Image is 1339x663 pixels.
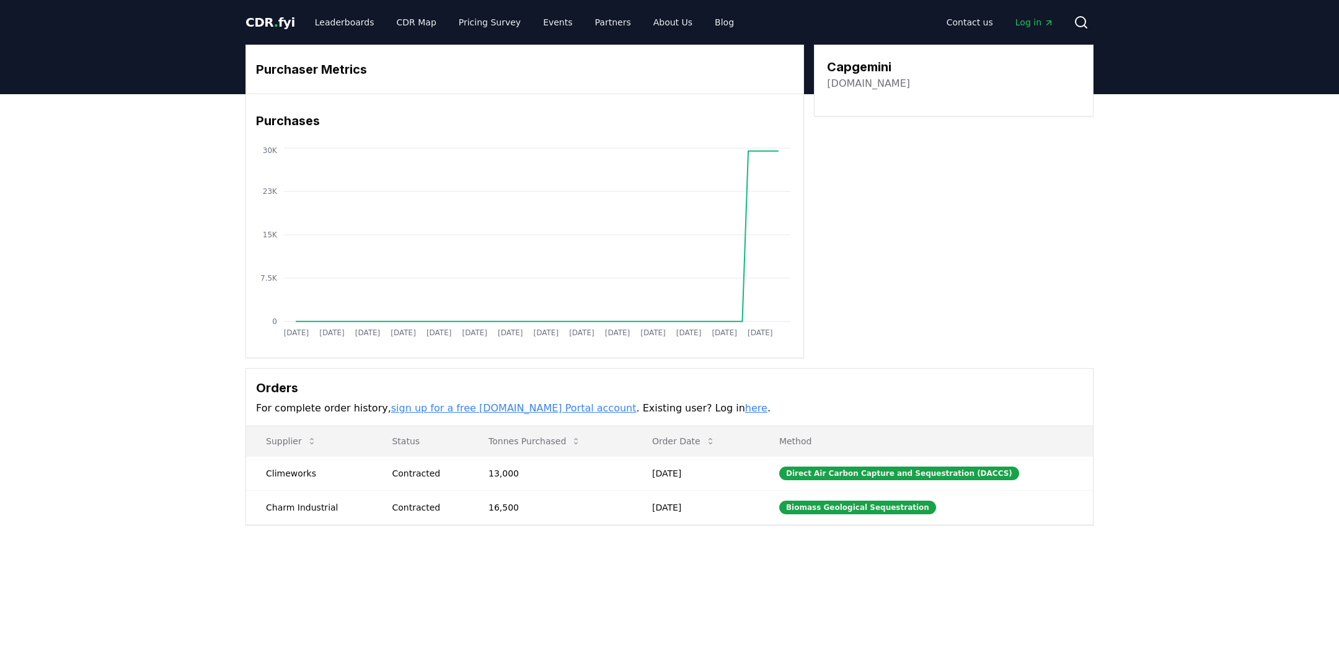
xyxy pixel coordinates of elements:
tspan: [DATE] [355,328,381,337]
td: [DATE] [632,490,759,524]
h3: Capgemini [827,58,910,76]
nav: Main [305,11,744,33]
tspan: [DATE] [319,328,345,337]
a: Pricing Survey [449,11,531,33]
span: . [274,15,278,30]
tspan: 30K [263,146,278,155]
a: Contact us [937,11,1003,33]
h3: Orders [256,379,1083,397]
tspan: [DATE] [748,328,773,337]
tspan: 0 [272,317,277,326]
tspan: [DATE] [498,328,523,337]
tspan: [DATE] [605,328,630,337]
div: Contracted [392,467,459,480]
tspan: [DATE] [676,328,702,337]
tspan: [DATE] [284,328,309,337]
a: [DOMAIN_NAME] [827,76,910,91]
div: Direct Air Carbon Capture and Sequestration (DACCS) [779,467,1019,480]
a: Partners [585,11,641,33]
td: Charm Industrial [246,490,372,524]
tspan: [DATE] [641,328,666,337]
td: 16,500 [469,490,632,524]
tspan: [DATE] [534,328,559,337]
a: Blog [705,11,744,33]
nav: Main [937,11,1064,33]
p: For complete order history, . Existing user? Log in . [256,401,1083,416]
tspan: [DATE] [569,328,594,337]
a: Events [533,11,582,33]
h3: Purchases [256,112,793,130]
p: Method [769,435,1083,447]
a: Log in [1005,11,1064,33]
button: Supplier [256,429,327,454]
tspan: [DATE] [391,328,416,337]
a: CDR.fyi [245,14,295,31]
span: CDR fyi [245,15,295,30]
p: Status [382,435,459,447]
td: [DATE] [632,456,759,490]
a: CDR Map [387,11,446,33]
a: About Us [643,11,702,33]
tspan: [DATE] [426,328,452,337]
button: Order Date [642,429,725,454]
div: Biomass Geological Sequestration [779,501,936,514]
a: sign up for a free [DOMAIN_NAME] Portal account [391,402,637,414]
td: Climeworks [246,456,372,490]
div: Contracted [392,501,459,514]
a: here [745,402,767,414]
tspan: 23K [263,187,278,196]
td: 13,000 [469,456,632,490]
button: Tonnes Purchased [479,429,591,454]
tspan: 7.5K [260,274,278,283]
span: Log in [1015,16,1054,29]
tspan: [DATE] [462,328,488,337]
tspan: [DATE] [712,328,738,337]
tspan: 15K [263,231,278,239]
a: Leaderboards [305,11,384,33]
h3: Purchaser Metrics [256,60,793,79]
